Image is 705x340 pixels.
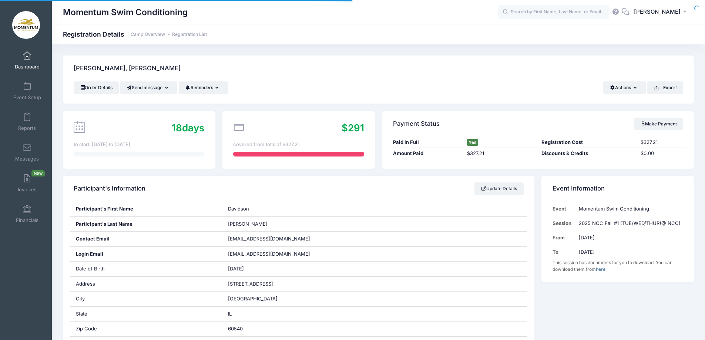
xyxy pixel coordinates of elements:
h4: Event Information [553,178,605,199]
div: Contact Email [70,232,223,246]
div: Participant's Last Name [70,217,223,232]
h4: Participant's Information [74,178,145,199]
h1: Registration Details [63,30,207,38]
div: days [172,121,204,135]
h4: Payment Status [393,113,440,134]
span: [EMAIL_ADDRESS][DOMAIN_NAME] [228,250,320,258]
div: Address [70,277,223,292]
button: Actions [603,81,646,94]
span: Event Setup [13,94,41,101]
a: Registration List [172,32,207,37]
span: [STREET_ADDRESS] [228,281,273,287]
a: InvoicesNew [10,170,45,196]
div: This session has documents for you to download. You can download them from [553,259,683,273]
div: Registration Cost [538,139,637,146]
button: [PERSON_NAME] [629,4,694,21]
span: Davidson [228,206,249,212]
span: Reports [18,125,36,131]
button: Export [647,81,683,94]
td: Momentum Swim Conditioning [575,202,683,216]
div: $327.21 [637,139,687,146]
div: to start. [DATE] to [DATE] [74,141,204,148]
td: 2025 NCC Fall #1 (TUE/WED/THUR)@ NCC) [575,216,683,230]
div: Login Email [70,247,223,262]
td: Event [553,202,575,216]
div: Zip Code [70,322,223,336]
td: Session [553,216,575,230]
span: Financials [16,217,38,223]
td: From [553,230,575,245]
span: Messages [15,156,39,162]
div: Date of Birth [70,262,223,276]
td: [DATE] [575,245,683,259]
span: IL [228,311,232,317]
span: New [31,170,45,176]
span: Dashboard [15,64,40,70]
td: [DATE] [575,230,683,245]
span: 60540 [228,326,243,331]
span: [DATE] [228,266,244,272]
button: Send message [120,81,177,94]
a: Financials [10,201,45,227]
a: here [596,266,605,272]
span: [PERSON_NAME] [228,221,268,227]
a: Camp Overview [131,32,165,37]
span: 18 [172,122,182,134]
span: Yes [467,139,478,146]
a: Reports [10,109,45,135]
input: Search by First Name, Last Name, or Email... [498,5,609,20]
span: [EMAIL_ADDRESS][DOMAIN_NAME] [228,236,310,242]
a: Event Setup [10,78,45,104]
div: City [70,292,223,306]
h4: [PERSON_NAME], [PERSON_NAME] [74,58,181,79]
a: Make Payment [634,118,683,130]
div: Participant's First Name [70,202,223,216]
span: Invoices [18,186,37,193]
a: Dashboard [10,47,45,73]
a: Order Details [74,81,119,94]
span: [GEOGRAPHIC_DATA] [228,296,278,302]
span: $291 [342,122,364,134]
button: Reminders [179,81,228,94]
span: [PERSON_NAME] [634,8,681,16]
div: covered from total of $327.21 [233,141,364,148]
div: Paid in Full [389,139,464,146]
h1: Momentum Swim Conditioning [63,4,188,21]
div: Discounts & Credits [538,150,637,157]
img: Momentum Swim Conditioning [12,11,40,39]
div: $327.21 [464,150,538,157]
div: State [70,307,223,322]
a: Messages [10,139,45,165]
div: $0.00 [637,150,687,157]
div: Amount Paid [389,150,464,157]
a: Update Details [474,182,524,195]
td: To [553,245,575,259]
